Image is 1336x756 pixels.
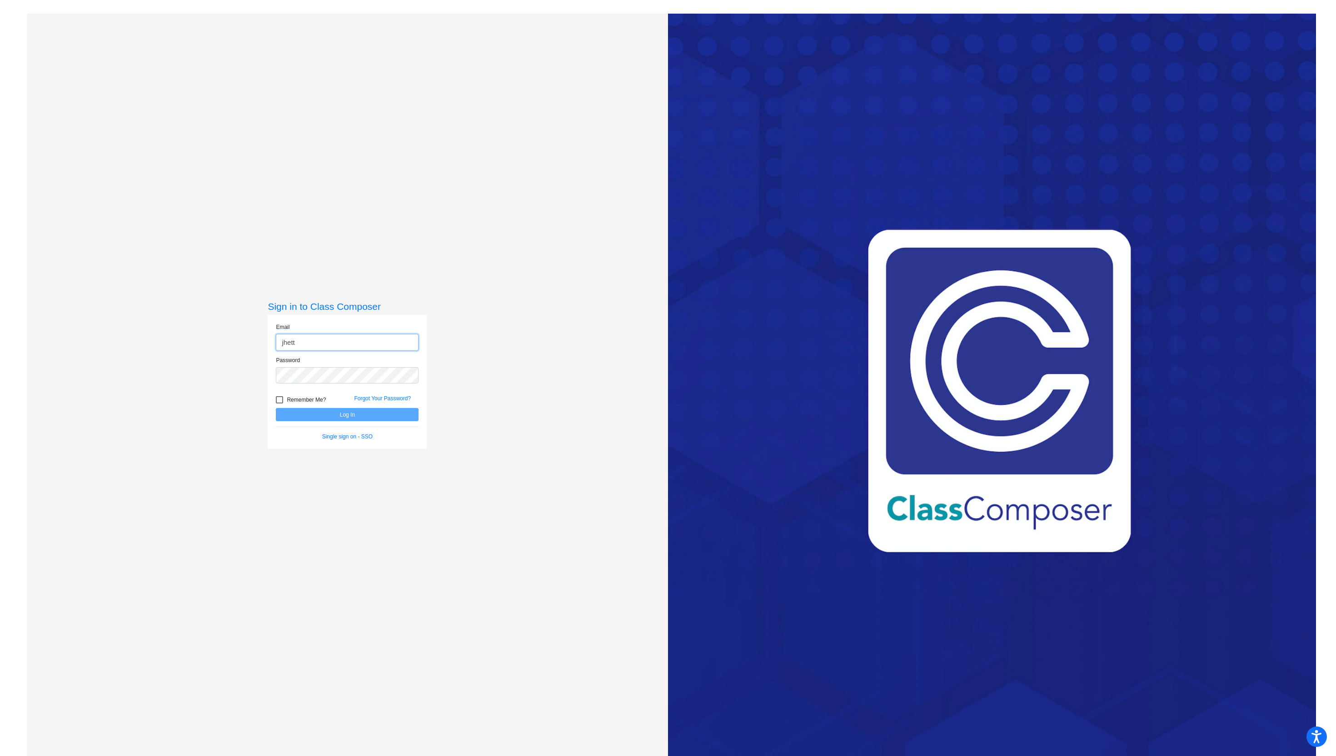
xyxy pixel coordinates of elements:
[276,356,300,364] label: Password
[276,408,419,421] button: Log In
[276,323,289,331] label: Email
[322,433,373,440] a: Single sign on - SSO
[268,301,427,312] h3: Sign in to Class Composer
[287,394,326,405] span: Remember Me?
[354,395,411,402] a: Forgot Your Password?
